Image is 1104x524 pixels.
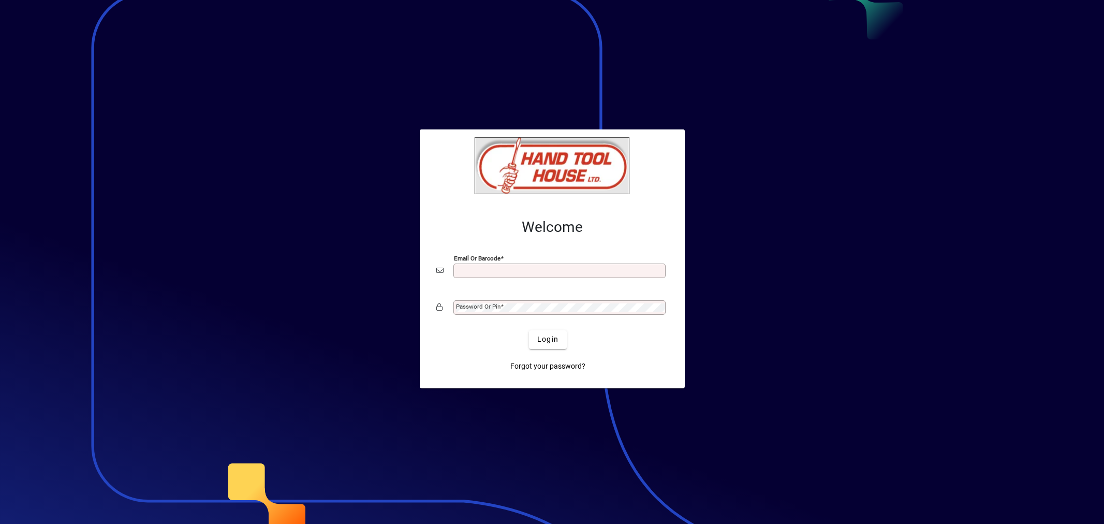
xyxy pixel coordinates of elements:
button: Login [529,330,567,349]
mat-label: Password or Pin [456,303,501,310]
span: Login [537,334,558,345]
a: Forgot your password? [506,357,590,376]
span: Forgot your password? [510,361,585,372]
h2: Welcome [436,219,668,236]
mat-label: Email or Barcode [454,254,501,261]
